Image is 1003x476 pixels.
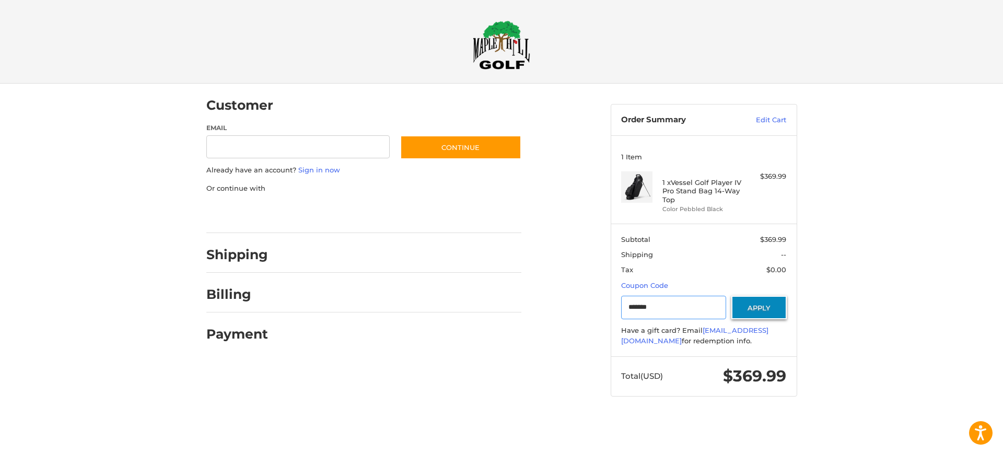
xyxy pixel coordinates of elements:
[621,250,653,259] span: Shipping
[621,371,663,381] span: Total (USD)
[206,247,268,263] h2: Shipping
[760,235,786,243] span: $369.99
[917,448,1003,476] iframe: Google Customer Reviews
[291,204,370,223] iframe: PayPal-paylater
[206,97,273,113] h2: Customer
[731,296,787,319] button: Apply
[206,286,267,303] h2: Billing
[621,326,768,345] a: [EMAIL_ADDRESS][DOMAIN_NAME]
[621,153,786,161] h3: 1 Item
[203,204,281,223] iframe: PayPal-paypal
[298,166,340,174] a: Sign in now
[621,115,733,125] h3: Order Summary
[621,296,726,319] input: Gift Certificate or Coupon Code
[206,165,521,176] p: Already have an account?
[662,178,742,204] h4: 1 x Vessel Golf Player IV Pro Stand Bag 14-Way Top
[621,281,668,289] a: Coupon Code
[206,123,390,133] label: Email
[781,250,786,259] span: --
[621,235,650,243] span: Subtotal
[662,205,742,214] li: Color Pebbled Black
[206,183,521,194] p: Or continue with
[400,135,521,159] button: Continue
[380,204,458,223] iframe: PayPal-venmo
[745,171,786,182] div: $369.99
[621,265,633,274] span: Tax
[473,20,530,69] img: Maple Hill Golf
[206,326,268,342] h2: Payment
[723,366,786,386] span: $369.99
[766,265,786,274] span: $0.00
[733,115,786,125] a: Edit Cart
[621,326,786,346] div: Have a gift card? Email for redemption info.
